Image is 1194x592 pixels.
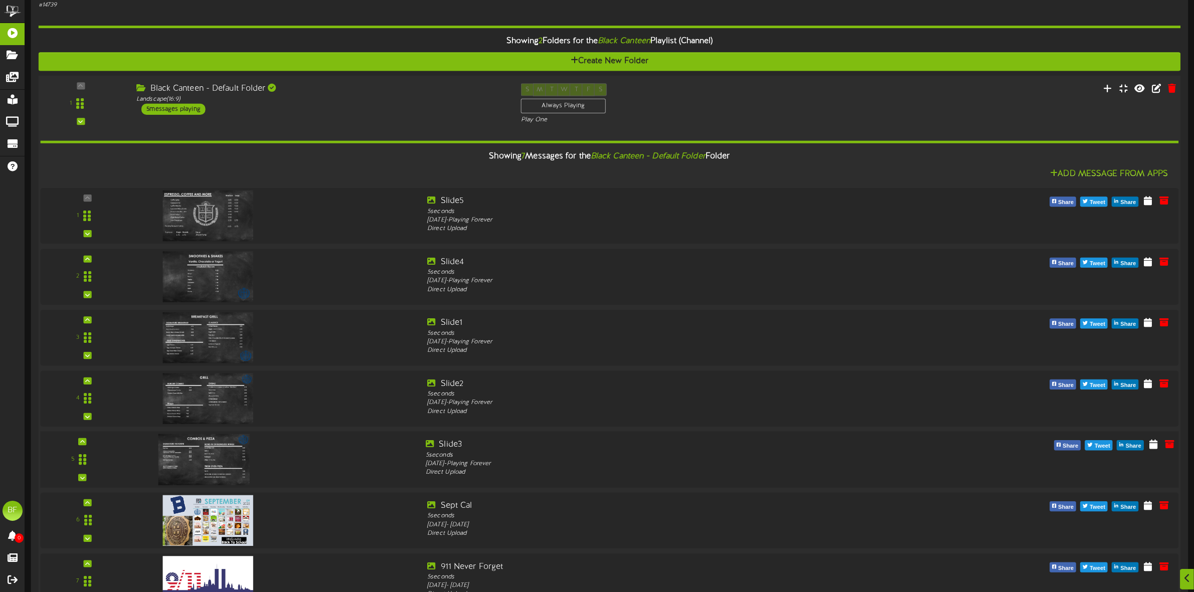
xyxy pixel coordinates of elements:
button: Create New Folder [39,52,1181,71]
div: Slide4 [427,257,887,268]
div: Direct Upload [426,468,890,477]
button: Share [1117,440,1144,450]
div: [DATE] - Playing Forever [427,399,887,407]
div: [DATE] - Playing Forever [426,460,890,469]
span: 7 [522,152,525,161]
button: Share [1050,196,1076,207]
span: Share [1124,441,1143,452]
button: Share [1112,501,1138,511]
button: Share [1050,562,1076,572]
span: Share [1056,380,1076,391]
span: 2 [539,37,543,46]
div: Direct Upload [427,407,887,416]
button: Share [1112,196,1138,207]
div: 5 seconds [427,207,887,216]
span: Share [1118,197,1138,208]
button: Tweet [1080,501,1108,511]
span: Share [1056,197,1076,208]
span: Share [1056,319,1076,330]
img: 1415801f-736c-4119-96e5-ec38e188204e.jpg [162,373,253,424]
div: Direct Upload [427,346,887,355]
span: Share [1118,563,1138,574]
div: Black Canteen - Default Folder [136,83,505,95]
span: Tweet [1088,502,1107,513]
button: Add Message From Apps [1047,167,1171,180]
button: Share [1054,440,1081,450]
span: Tweet [1088,380,1107,391]
img: 580212ec-9bfb-4034-b371-25bc592df68d.jpg [162,312,253,363]
button: Tweet [1080,318,1108,328]
img: 027792c0-52cf-41e4-bb04-79d1aaaa40c4.jpg [162,495,253,546]
div: 6 [76,516,80,525]
img: 43ec7098-37ac-4ef1-80b3-ae11305711d0.jpg [162,251,253,302]
span: Tweet [1088,197,1107,208]
button: Tweet [1085,440,1113,450]
div: Direct Upload [427,529,887,538]
div: Slide5 [427,195,887,207]
span: Share [1056,502,1076,513]
div: Slide3 [426,439,890,451]
span: Tweet [1088,563,1107,574]
button: Share [1050,318,1076,328]
div: [DATE] - Playing Forever [427,277,887,285]
div: Sept Cal [427,500,887,512]
button: Share [1112,562,1138,572]
div: [DATE] - Playing Forever [427,338,887,346]
div: 5 seconds [427,329,887,337]
button: Share [1112,318,1138,328]
span: Share [1061,441,1080,452]
img: 461dc9a7-24dd-4152-87f3-d40cc31b07b8.jpg [162,190,253,241]
div: 5 seconds [427,572,887,581]
span: Share [1056,258,1076,269]
span: Tweet [1088,319,1107,330]
span: 0 [15,533,24,543]
div: [DATE] - [DATE] [427,520,887,529]
button: Tweet [1080,196,1108,207]
button: Share [1050,379,1076,389]
div: 5 messages playing [141,104,206,115]
div: Slide1 [427,317,887,329]
div: [DATE] - Playing Forever [427,216,887,224]
div: Play One [521,116,794,124]
div: Slide2 [427,378,887,390]
i: Black Canteen - Default Folder [591,152,706,161]
div: 5 seconds [427,512,887,520]
i: Black Canteen [598,37,650,46]
div: Direct Upload [427,225,887,233]
div: Always Playing [521,98,606,113]
div: 5 seconds [427,268,887,277]
button: Tweet [1080,258,1108,268]
div: [DATE] - [DATE] [427,581,887,590]
button: Share [1112,258,1138,268]
div: 5 seconds [426,451,890,460]
button: Share [1050,258,1076,268]
span: Share [1118,380,1138,391]
span: Tweet [1093,441,1112,452]
div: BF [3,501,23,521]
span: Share [1056,563,1076,574]
span: Share [1118,258,1138,269]
div: 5 seconds [427,390,887,399]
button: Share [1050,501,1076,511]
div: Showing Messages for the Folder [33,146,1186,167]
button: Share [1112,379,1138,389]
div: # 14739 [39,1,506,10]
div: Direct Upload [427,285,887,294]
span: Tweet [1088,258,1107,269]
div: 911 Never Forget [427,561,887,572]
img: 73a72793-dc47-4450-b33a-98a76cc383d2.jpg [158,434,249,485]
div: Landscape ( 16:9 ) [136,95,505,103]
button: Tweet [1080,562,1108,572]
div: Showing Folders for the Playlist (Channel) [31,31,1188,52]
span: Share [1118,319,1138,330]
span: Share [1118,502,1138,513]
button: Tweet [1080,379,1108,389]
